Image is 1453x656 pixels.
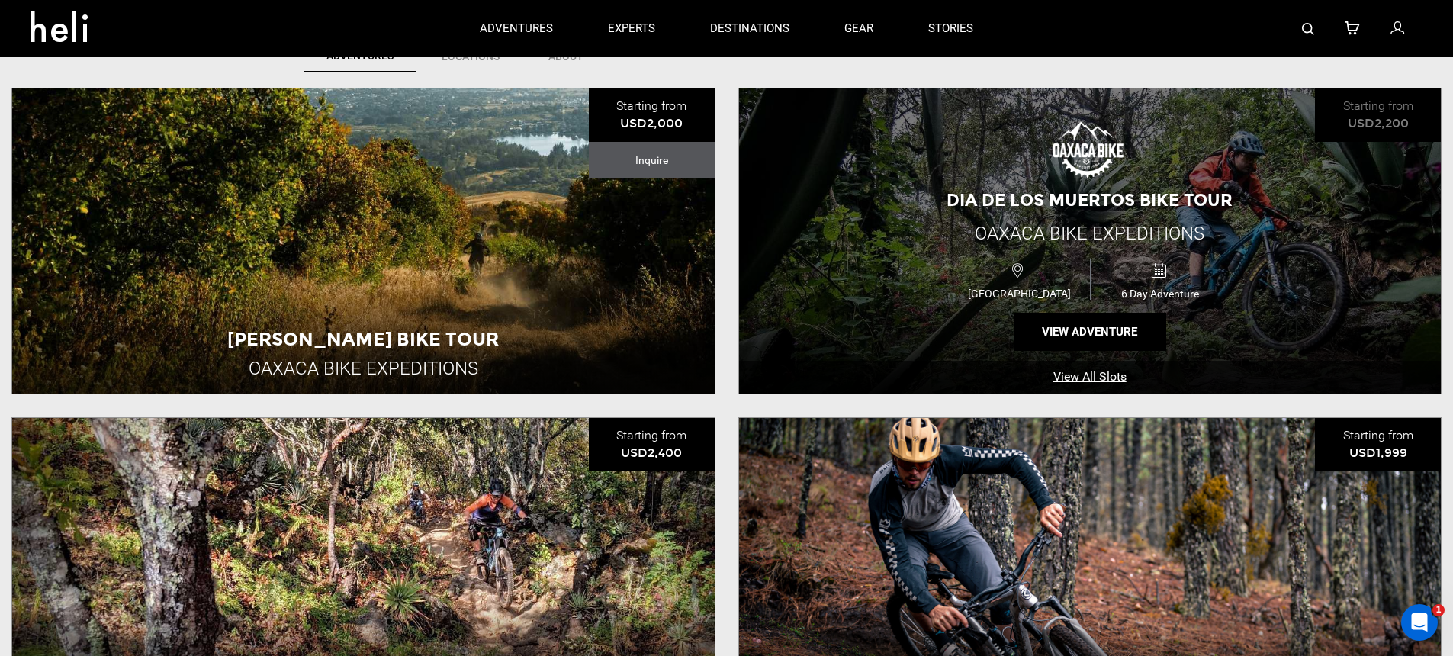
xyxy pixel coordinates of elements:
span: [GEOGRAPHIC_DATA] [950,288,1090,300]
a: View All Slots [739,361,1442,394]
img: images [1051,120,1129,181]
span: 1 [1432,604,1445,616]
button: View Adventure [1014,313,1166,351]
p: experts [608,21,655,37]
span: 6 Day Adventure [1091,288,1230,300]
p: destinations [710,21,789,37]
iframe: Intercom live chat [1401,604,1438,641]
img: search-bar-icon.svg [1302,23,1314,35]
span: Oaxaca Bike Expeditions [975,223,1204,244]
span: Dia De Los Muertos Bike Tour [947,190,1233,211]
p: adventures [480,21,553,37]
